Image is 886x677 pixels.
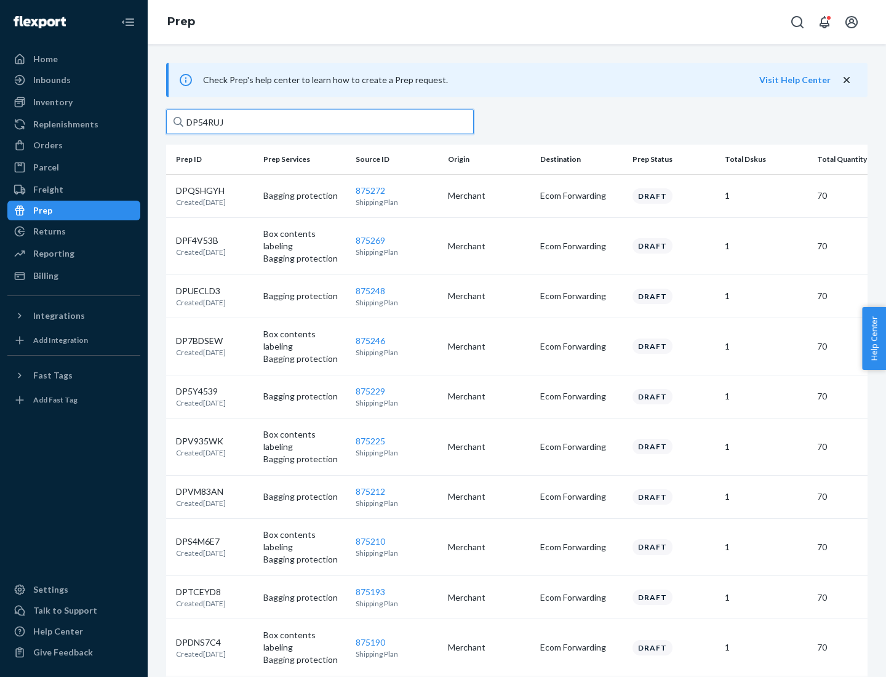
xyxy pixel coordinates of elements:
[33,204,52,217] div: Prep
[176,185,226,197] p: DPQSHGYH
[7,390,140,410] a: Add Fast Tag
[448,390,530,403] p: Merchant
[263,290,346,302] p: Bagging protection
[176,535,226,548] p: DPS4M6E7
[356,398,438,408] p: Shipping Plan
[33,395,78,405] div: Add Fast Tag
[448,441,530,453] p: Merchant
[448,290,530,302] p: Merchant
[356,386,385,396] a: 875229
[33,369,73,382] div: Fast Tags
[633,489,672,505] div: Draft
[7,201,140,220] a: Prep
[725,641,807,654] p: 1
[263,228,346,252] p: Box contents labeling
[356,649,438,659] p: Shipping Plan
[356,247,438,257] p: Shipping Plan
[448,541,530,553] p: Merchant
[720,145,812,174] th: Total Dskus
[448,240,530,252] p: Merchant
[263,390,346,403] p: Bagging protection
[33,247,74,260] div: Reporting
[203,74,448,85] span: Check Prep's help center to learn how to create a Prep request.
[540,641,623,654] p: Ecom Forwarding
[356,185,385,196] a: 875272
[33,96,73,108] div: Inventory
[356,587,385,597] a: 875193
[356,447,438,458] p: Shipping Plan
[7,244,140,263] a: Reporting
[7,49,140,69] a: Home
[840,74,853,87] button: close
[725,290,807,302] p: 1
[33,53,58,65] div: Home
[633,539,672,555] div: Draft
[263,190,346,202] p: Bagging protection
[351,145,443,174] th: Source ID
[263,629,346,654] p: Box contents labeling
[633,590,672,605] div: Draft
[33,335,88,345] div: Add Integration
[176,548,226,558] p: Created [DATE]
[176,636,226,649] p: DPDNS7C4
[7,266,140,286] a: Billing
[725,190,807,202] p: 1
[448,340,530,353] p: Merchant
[176,398,226,408] p: Created [DATE]
[7,92,140,112] a: Inventory
[356,498,438,508] p: Shipping Plan
[443,145,535,174] th: Origin
[176,347,226,358] p: Created [DATE]
[448,491,530,503] p: Merchant
[263,553,346,566] p: Bagging protection
[158,4,205,40] ol: breadcrumbs
[356,436,385,446] a: 875225
[725,390,807,403] p: 1
[167,15,195,28] a: Prep
[33,74,71,86] div: Inbounds
[7,601,140,620] a: Talk to Support
[785,10,810,34] button: Open Search Box
[176,234,226,247] p: DPF4V53B
[7,366,140,385] button: Fast Tags
[356,235,385,246] a: 875269
[176,285,226,297] p: DPUECLD3
[263,428,346,453] p: Box contents labeling
[725,441,807,453] p: 1
[7,222,140,241] a: Returns
[166,110,474,134] input: Search prep jobs
[356,548,438,558] p: Shipping Plan
[263,654,346,666] p: Bagging protection
[633,289,672,304] div: Draft
[540,240,623,252] p: Ecom Forwarding
[356,637,385,647] a: 875190
[540,591,623,604] p: Ecom Forwarding
[176,486,226,498] p: DPVM83AN
[176,649,226,659] p: Created [DATE]
[33,625,83,638] div: Help Center
[176,247,226,257] p: Created [DATE]
[176,498,226,508] p: Created [DATE]
[862,307,886,370] button: Help Center
[633,338,672,354] div: Draft
[7,580,140,599] a: Settings
[176,197,226,207] p: Created [DATE]
[448,591,530,604] p: Merchant
[176,385,226,398] p: DP5Y4539
[176,447,226,458] p: Created [DATE]
[356,335,385,346] a: 875246
[633,389,672,404] div: Draft
[176,435,226,447] p: DPV935WK
[356,536,385,547] a: 875210
[33,270,58,282] div: Billing
[263,353,346,365] p: Bagging protection
[33,225,66,238] div: Returns
[633,238,672,254] div: Draft
[356,347,438,358] p: Shipping Plan
[7,330,140,350] a: Add Integration
[7,622,140,641] a: Help Center
[633,640,672,655] div: Draft
[540,190,623,202] p: Ecom Forwarding
[628,145,720,174] th: Prep Status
